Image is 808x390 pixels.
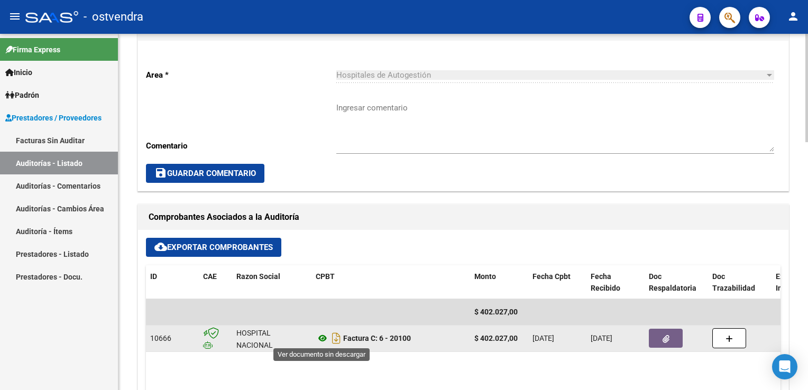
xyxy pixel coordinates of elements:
[712,272,755,293] span: Doc Trazabilidad
[5,112,102,124] span: Prestadores / Proveedores
[649,272,696,293] span: Doc Respaldatoria
[149,209,778,226] h1: Comprobantes Asociados a la Auditoría
[5,44,60,55] span: Firma Express
[154,166,167,179] mat-icon: save
[329,330,343,347] i: Descargar documento
[154,240,167,253] mat-icon: cloud_download
[474,272,496,281] span: Monto
[146,69,336,81] p: Area *
[84,5,143,29] span: - ostvendra
[150,272,157,281] span: ID
[154,243,273,252] span: Exportar Comprobantes
[316,272,335,281] span: CPBT
[5,67,32,78] span: Inicio
[232,265,311,300] datatable-header-cell: Razon Social
[311,265,470,300] datatable-header-cell: CPBT
[528,265,586,300] datatable-header-cell: Fecha Cpbt
[8,10,21,23] mat-icon: menu
[474,334,518,342] strong: $ 402.027,00
[591,272,620,293] span: Fecha Recibido
[470,265,528,300] datatable-header-cell: Monto
[146,238,281,257] button: Exportar Comprobantes
[645,265,708,300] datatable-header-cell: Doc Respaldatoria
[532,334,554,342] span: [DATE]
[336,70,431,80] span: Hospitales de Autogestión
[708,265,772,300] datatable-header-cell: Doc Trazabilidad
[146,140,336,152] p: Comentario
[343,334,411,342] strong: Factura C: 6 - 20100
[591,334,612,342] span: [DATE]
[236,272,280,281] span: Razon Social
[199,265,232,300] datatable-header-cell: CAE
[772,354,797,379] div: Open Intercom Messenger
[586,265,645,300] datatable-header-cell: Fecha Recibido
[146,164,264,183] button: Guardar Comentario
[474,308,518,316] span: $ 402.027,00
[150,334,171,342] span: 10666
[203,272,217,281] span: CAE
[146,265,199,300] datatable-header-cell: ID
[532,272,571,281] span: Fecha Cpbt
[5,89,39,101] span: Padrón
[154,169,256,178] span: Guardar Comentario
[787,10,800,23] mat-icon: person
[776,272,800,293] span: Expte. Interno
[236,327,307,375] div: HOSPITAL NACIONAL PROFESOR [PERSON_NAME]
